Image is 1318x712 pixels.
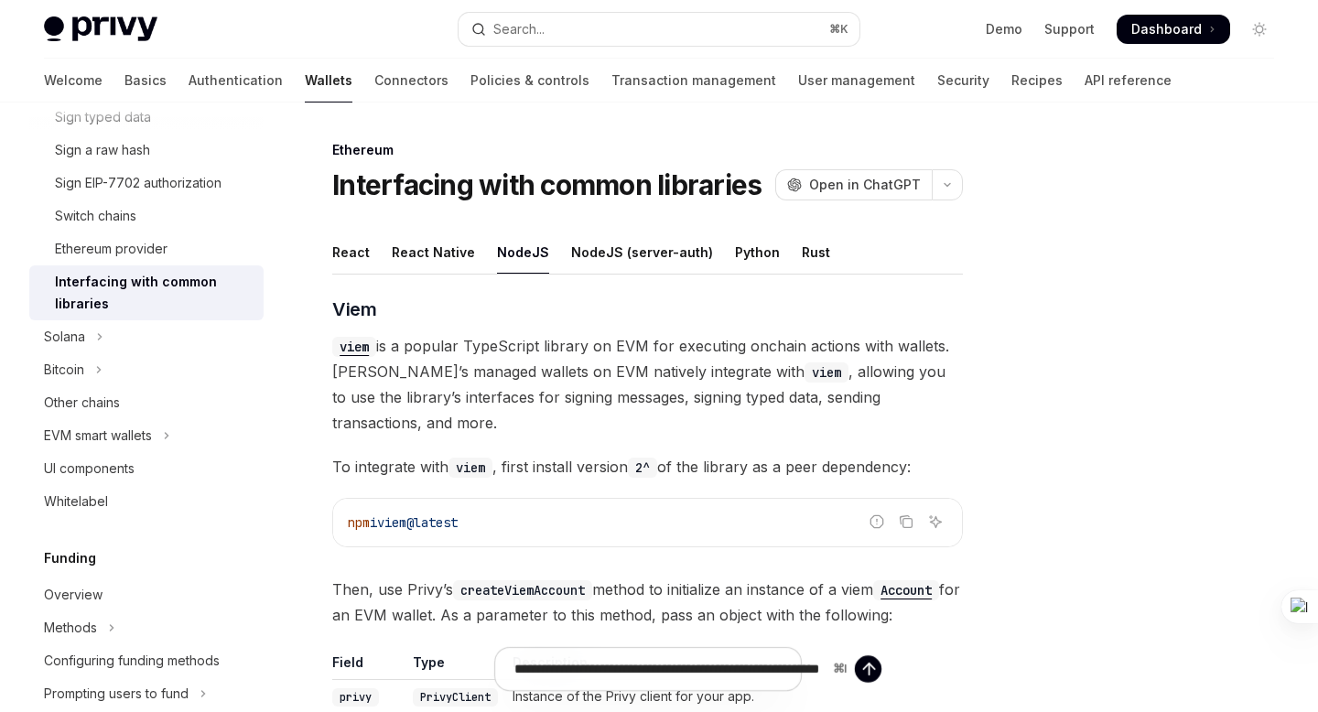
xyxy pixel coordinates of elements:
a: Authentication [189,59,283,102]
code: createViemAccount [453,580,592,600]
span: is a popular TypeScript library on EVM for executing onchain actions with wallets. [PERSON_NAME]’... [332,333,963,436]
div: EVM smart wallets [44,425,152,447]
button: Report incorrect code [865,510,889,534]
div: Sign a raw hash [55,139,150,161]
button: Toggle Bitcoin section [29,353,264,386]
div: Methods [44,617,97,639]
span: Dashboard [1131,20,1202,38]
a: API reference [1085,59,1172,102]
a: User management [798,59,915,102]
span: To integrate with , first install version of the library as a peer dependency: [332,454,963,480]
div: Interfacing with common libraries [55,271,253,315]
span: Then, use Privy’s method to initialize an instance of a viem for an EVM wallet. As a parameter to... [332,577,963,628]
a: Transaction management [611,59,776,102]
a: Interfacing with common libraries [29,265,264,320]
a: Welcome [44,59,103,102]
button: Toggle Solana section [29,320,264,353]
div: Python [735,231,780,274]
a: Sign a raw hash [29,134,264,167]
button: Toggle Prompting users to fund section [29,677,264,710]
img: light logo [44,16,157,42]
a: Dashboard [1117,15,1230,44]
button: Ask AI [924,510,947,534]
span: Open in ChatGPT [809,176,921,194]
a: Wallets [305,59,352,102]
code: viem [805,362,848,383]
div: React [332,231,370,274]
a: Configuring funding methods [29,644,264,677]
h5: Funding [44,547,96,569]
div: Solana [44,326,85,348]
a: Basics [124,59,167,102]
span: Viem [332,297,376,322]
a: Overview [29,578,264,611]
button: Open in ChatGPT [775,169,932,200]
button: Toggle EVM smart wallets section [29,419,264,452]
code: viem [448,458,492,478]
span: viem@latest [377,514,458,531]
a: Switch chains [29,200,264,232]
button: Open search [459,13,859,46]
a: Recipes [1011,59,1063,102]
div: Rust [802,231,830,274]
input: Ask a question... [514,648,826,690]
div: Other chains [44,392,120,414]
a: Other chains [29,386,264,419]
span: npm [348,514,370,531]
a: Sign EIP-7702 authorization [29,167,264,200]
div: Search... [493,18,545,40]
button: Send message [855,655,881,682]
code: Account [873,580,939,600]
a: UI components [29,452,264,485]
div: UI components [44,458,135,480]
button: Toggle Methods section [29,611,264,644]
button: Toggle dark mode [1245,15,1274,44]
div: Ethereum provider [55,238,167,260]
button: Copy the contents from the code block [894,510,918,534]
a: Connectors [374,59,448,102]
div: NodeJS [497,231,549,274]
div: Ethereum [332,141,963,159]
h1: Interfacing with common libraries [332,168,762,201]
a: Account [873,580,939,599]
div: NodeJS (server-auth) [571,231,713,274]
span: i [370,514,377,531]
code: 2^ [628,458,657,478]
code: viem [332,337,376,357]
div: Configuring funding methods [44,650,220,672]
a: Policies & controls [470,59,589,102]
div: React Native [392,231,475,274]
a: Whitelabel [29,485,264,518]
div: Sign EIP-7702 authorization [55,172,221,194]
a: Demo [986,20,1022,38]
div: Bitcoin [44,359,84,381]
a: viem [332,337,376,355]
div: Prompting users to fund [44,683,189,705]
div: Overview [44,584,103,606]
div: Switch chains [55,205,136,227]
a: Security [937,59,989,102]
div: Whitelabel [44,491,108,512]
span: ⌘ K [829,22,848,37]
a: Ethereum provider [29,232,264,265]
a: Support [1044,20,1095,38]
